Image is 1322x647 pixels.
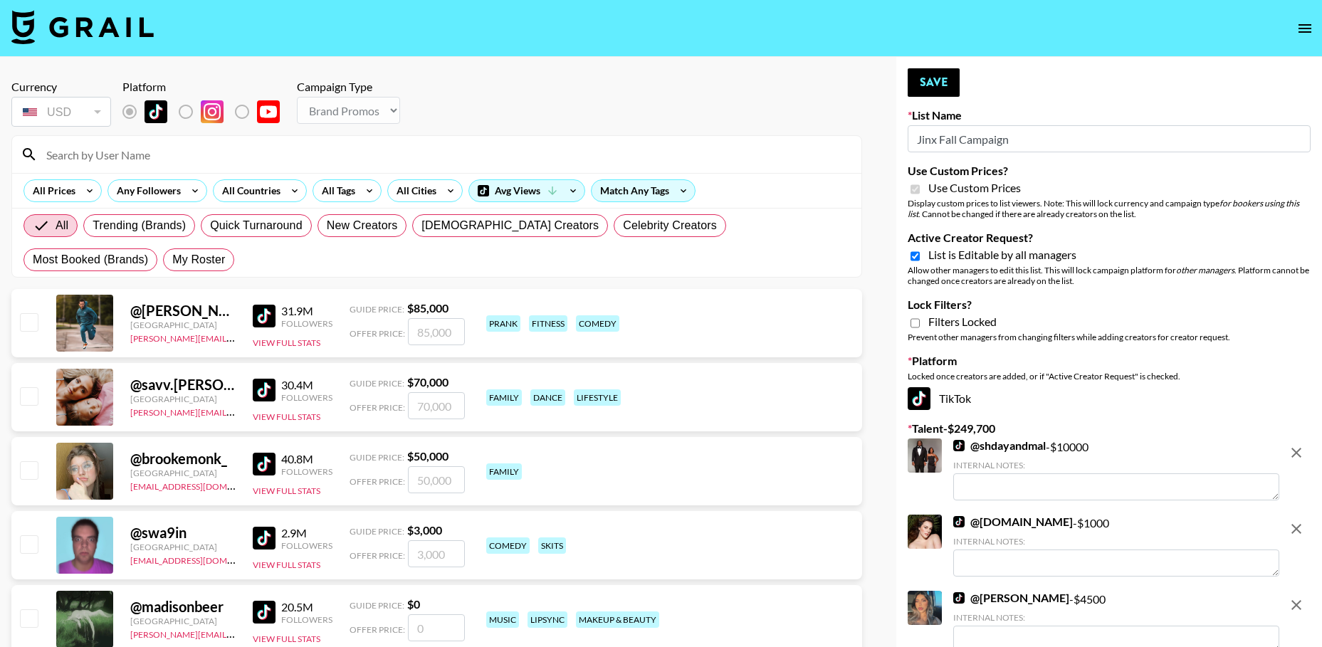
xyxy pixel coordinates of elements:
div: Followers [281,614,332,625]
div: Prevent other managers from changing filters while adding creators for creator request. [908,332,1311,342]
span: Guide Price: [350,452,404,463]
button: remove [1282,515,1311,543]
div: music [486,611,519,628]
img: Instagram [201,100,224,123]
strong: $ 0 [407,597,420,611]
input: 3,000 [408,540,465,567]
div: Locked once creators are added, or if "Active Creator Request" is checked. [908,371,1311,382]
span: Celebrity Creators [623,217,717,234]
span: Offer Price: [350,624,405,635]
div: Avg Views [469,180,584,201]
a: [EMAIL_ADDRESS][DOMAIN_NAME] [130,478,273,492]
img: Grail Talent [11,10,154,44]
button: View Full Stats [253,411,320,422]
input: 85,000 [408,318,465,345]
img: YouTube [257,100,280,123]
div: Followers [281,540,332,551]
input: 70,000 [408,392,465,419]
img: TikTok [953,592,965,604]
div: Internal Notes: [953,460,1279,470]
div: comedy [576,315,619,332]
div: dance [530,389,565,406]
div: 40.8M [281,452,332,466]
span: Use Custom Prices [928,181,1021,195]
div: family [486,389,522,406]
a: [PERSON_NAME][EMAIL_ADDRESS][DOMAIN_NAME] [130,404,341,418]
div: 20.5M [281,600,332,614]
div: lipsync [528,611,567,628]
div: - $ 1000 [953,515,1279,577]
div: [GEOGRAPHIC_DATA] [130,394,236,404]
label: Use Custom Prices? [908,164,1311,178]
div: @ swa9in [130,524,236,542]
a: @shdayandmal [953,438,1046,453]
div: @ brookemonk_ [130,450,236,468]
img: TikTok [253,601,276,624]
span: List is Editable by all managers [928,248,1076,262]
span: Guide Price: [350,600,404,611]
span: Guide Price: [350,378,404,389]
div: family [486,463,522,480]
span: Guide Price: [350,526,404,537]
span: Offer Price: [350,328,405,339]
span: Offer Price: [350,550,405,561]
button: View Full Stats [253,633,320,644]
em: other managers [1176,265,1234,275]
div: Followers [281,392,332,403]
a: [PERSON_NAME][EMAIL_ADDRESS][DOMAIN_NAME] [130,330,341,344]
a: [EMAIL_ADDRESS][DOMAIN_NAME] [130,552,273,566]
div: Campaign Type [297,80,400,94]
label: Talent - $ 249,700 [908,421,1311,436]
div: Followers [281,318,332,329]
strong: $ 3,000 [407,523,442,537]
span: Quick Turnaround [210,217,303,234]
div: skits [538,537,566,554]
input: 50,000 [408,466,465,493]
div: Allow other managers to edit this list. This will lock campaign platform for . Platform cannot be... [908,265,1311,286]
div: fitness [529,315,567,332]
a: @[DOMAIN_NAME] [953,515,1073,529]
div: Currency [11,80,111,94]
div: All Countries [214,180,283,201]
div: Followers [281,466,332,477]
div: comedy [486,537,530,554]
img: TikTok [253,305,276,327]
input: Search by User Name [38,143,853,166]
button: open drawer [1291,14,1319,43]
button: remove [1282,438,1311,467]
div: All Tags [313,180,358,201]
div: @ savv.[PERSON_NAME] [130,376,236,394]
span: [DEMOGRAPHIC_DATA] Creators [421,217,599,234]
img: TikTok [953,516,965,527]
div: [GEOGRAPHIC_DATA] [130,616,236,626]
span: Filters Locked [928,315,997,329]
div: List locked to TikTok. [122,97,291,127]
img: TikTok [145,100,167,123]
button: View Full Stats [253,559,320,570]
span: Most Booked (Brands) [33,251,148,268]
div: All Cities [388,180,439,201]
div: [GEOGRAPHIC_DATA] [130,468,236,478]
strong: $ 70,000 [407,375,448,389]
div: @ madisonbeer [130,598,236,616]
a: @[PERSON_NAME] [953,591,1069,605]
img: TikTok [253,527,276,549]
div: Internal Notes: [953,536,1279,547]
span: Offer Price: [350,476,405,487]
div: Internal Notes: [953,612,1279,623]
div: Any Followers [108,180,184,201]
a: [PERSON_NAME][EMAIL_ADDRESS][DOMAIN_NAME] [130,626,341,640]
label: Lock Filters? [908,298,1311,312]
div: 30.4M [281,378,332,392]
img: TikTok [953,440,965,451]
div: USD [14,100,108,125]
span: My Roster [172,251,225,268]
em: for bookers using this list [908,198,1299,219]
button: remove [1282,591,1311,619]
div: prank [486,315,520,332]
span: Guide Price: [350,304,404,315]
span: All [56,217,68,234]
button: View Full Stats [253,485,320,496]
div: - $ 10000 [953,438,1279,500]
div: makeup & beauty [576,611,659,628]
